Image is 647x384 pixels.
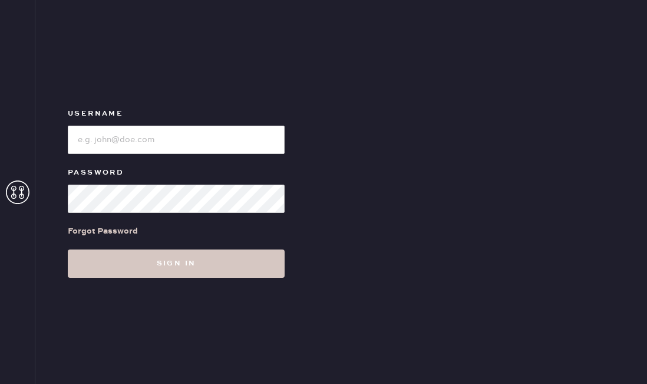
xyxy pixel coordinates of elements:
[68,107,285,121] label: Username
[68,225,138,238] div: Forgot Password
[68,250,285,278] button: Sign in
[68,213,138,250] a: Forgot Password
[68,166,285,180] label: Password
[68,126,285,154] input: e.g. john@doe.com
